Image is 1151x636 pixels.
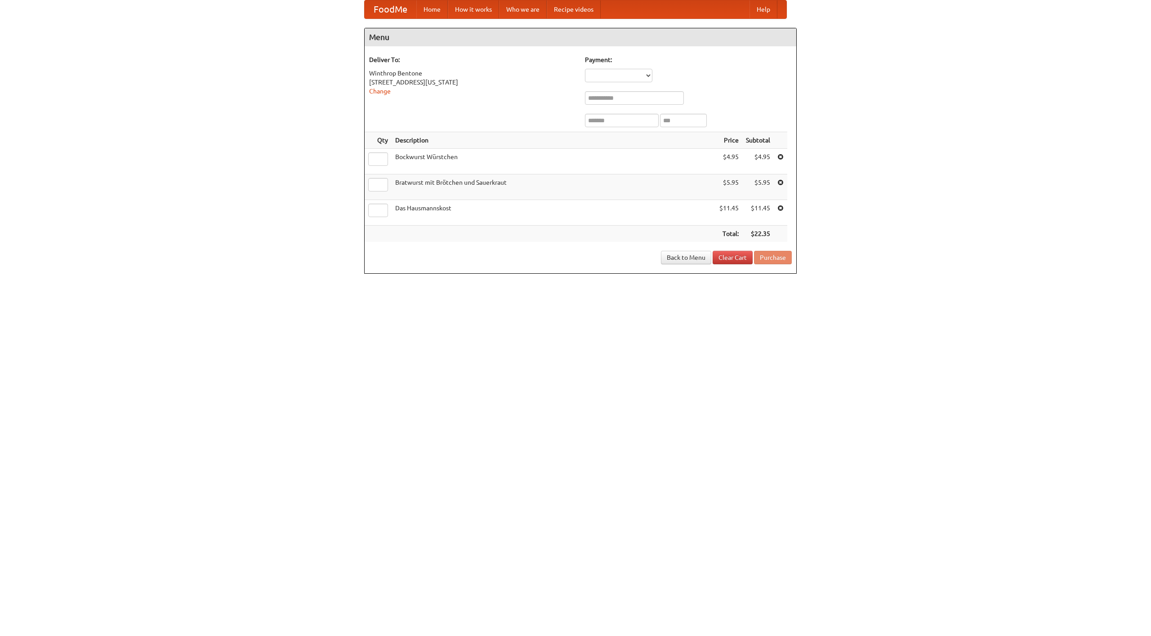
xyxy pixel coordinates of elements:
[392,149,716,174] td: Bockwurst Würstchen
[499,0,547,18] a: Who we are
[416,0,448,18] a: Home
[392,200,716,226] td: Das Hausmannskost
[392,174,716,200] td: Bratwurst mit Brötchen und Sauerkraut
[716,149,742,174] td: $4.95
[661,251,711,264] a: Back to Menu
[369,78,576,87] div: [STREET_ADDRESS][US_STATE]
[716,174,742,200] td: $5.95
[713,251,753,264] a: Clear Cart
[716,200,742,226] td: $11.45
[585,55,792,64] h5: Payment:
[749,0,777,18] a: Help
[365,28,796,46] h4: Menu
[742,132,774,149] th: Subtotal
[369,55,576,64] h5: Deliver To:
[547,0,601,18] a: Recipe videos
[365,132,392,149] th: Qty
[369,69,576,78] div: Winthrop Bentone
[742,174,774,200] td: $5.95
[754,251,792,264] button: Purchase
[716,132,742,149] th: Price
[365,0,416,18] a: FoodMe
[392,132,716,149] th: Description
[742,226,774,242] th: $22.35
[742,200,774,226] td: $11.45
[716,226,742,242] th: Total:
[369,88,391,95] a: Change
[742,149,774,174] td: $4.95
[448,0,499,18] a: How it works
